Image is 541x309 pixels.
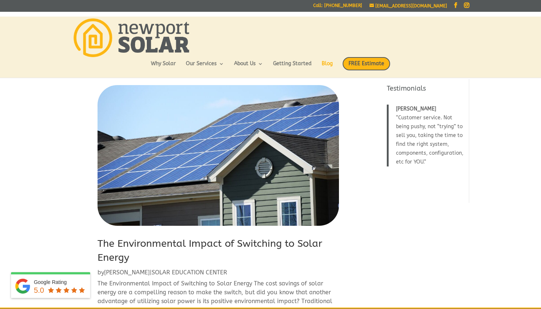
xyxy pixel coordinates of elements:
[151,61,176,74] a: Why Solar
[313,3,362,11] a: Call: [PHONE_NUMBER]
[343,57,390,78] a: FREE Estimate
[34,278,86,286] div: Google Rating
[104,269,150,276] a: [PERSON_NAME]
[98,268,339,277] p: by |
[396,106,436,112] span: [PERSON_NAME]
[34,286,44,294] span: 5.0
[387,84,464,97] h4: Testimonials
[98,238,322,263] a: The Environmental Impact of Switching to Solar Energy
[74,18,189,57] img: Newport Solar | Solar Energy Optimized.
[186,61,224,74] a: Our Services
[369,3,447,8] a: [EMAIL_ADDRESS][DOMAIN_NAME]
[98,85,339,226] img: The Environmental Impact of Switching to Solar Energy
[387,105,464,166] blockquote: Customer service. Not being pushy, not “trying” to sell you, taking the time to find the right sy...
[322,61,333,74] a: Blog
[234,61,263,74] a: About Us
[273,61,312,74] a: Getting Started
[343,57,390,70] span: FREE Estimate
[152,269,227,276] a: SOLAR EDUCATION CENTER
